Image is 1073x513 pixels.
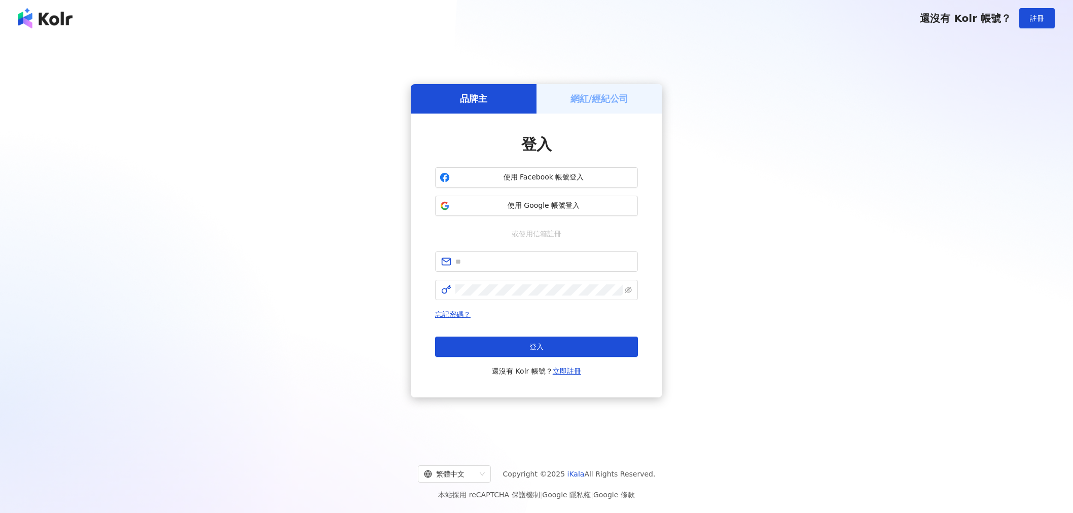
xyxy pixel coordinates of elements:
[540,491,543,499] span: |
[920,12,1011,24] span: 還沒有 Kolr 帳號？
[542,491,591,499] a: Google 隱私權
[1030,14,1044,22] span: 註冊
[460,92,487,105] h5: 品牌主
[1019,8,1055,28] button: 註冊
[505,228,568,239] span: 或使用信箱註冊
[553,367,581,375] a: 立即註冊
[454,172,633,182] span: 使用 Facebook 帳號登入
[625,286,632,294] span: eye-invisible
[529,343,544,351] span: 登入
[18,8,73,28] img: logo
[591,491,593,499] span: |
[593,491,635,499] a: Google 條款
[521,135,552,153] span: 登入
[438,489,634,501] span: 本站採用 reCAPTCHA 保護機制
[492,365,581,377] span: 還沒有 Kolr 帳號？
[435,167,638,188] button: 使用 Facebook 帳號登入
[435,196,638,216] button: 使用 Google 帳號登入
[503,468,656,480] span: Copyright © 2025 All Rights Reserved.
[567,470,585,478] a: iKala
[435,310,471,318] a: 忘記密碼？
[570,92,629,105] h5: 網紅/經紀公司
[424,466,476,482] div: 繁體中文
[454,201,633,211] span: 使用 Google 帳號登入
[435,337,638,357] button: 登入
